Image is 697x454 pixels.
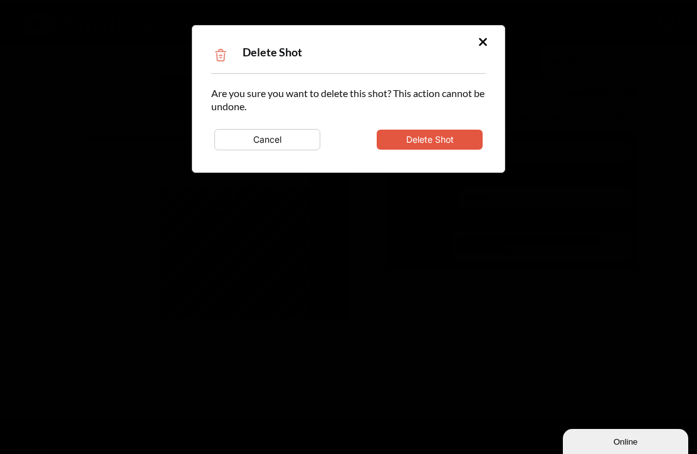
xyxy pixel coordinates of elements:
[211,46,230,64] img: Trash Icon
[211,86,486,153] div: Are you sure you want to delete this shot? This action cannot be undone.
[243,45,302,59] span: Delete Shot
[377,130,483,150] button: Delete Shot
[563,426,691,454] iframe: chat widget
[214,129,320,150] button: Cancel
